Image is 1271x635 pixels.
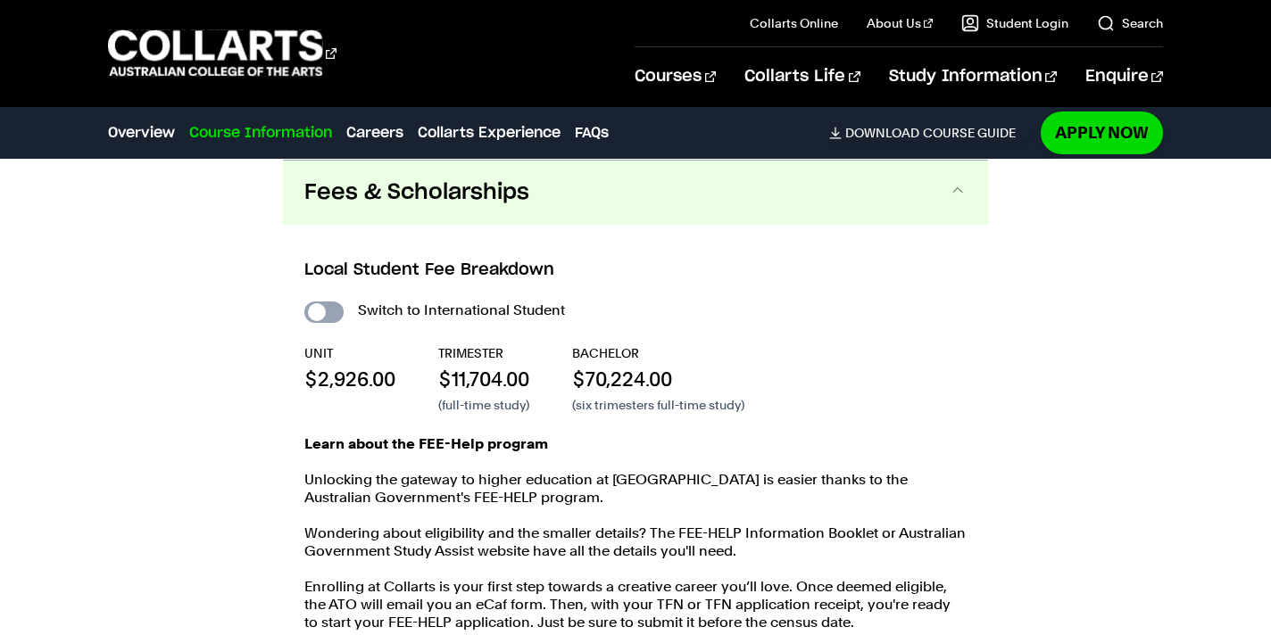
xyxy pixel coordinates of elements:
strong: Learn about the FEE-Help program [304,435,548,452]
span: Fees & Scholarships [304,178,529,207]
p: (full-time study) [438,396,529,414]
a: Collarts Online [750,14,838,32]
p: UNIT [304,344,395,362]
p: TRIMESTER [438,344,529,362]
a: DownloadCourse Guide [829,125,1030,141]
p: Unlocking the gateway to higher education at [GEOGRAPHIC_DATA] is easier thanks to the Australian... [304,471,967,507]
a: Student Login [961,14,1068,32]
p: $11,704.00 [438,366,529,392]
p: (six trimesters full-time study) [572,396,744,414]
p: BACHELOR [572,344,744,362]
a: Collarts Experience [418,122,561,144]
a: Courses [635,47,716,106]
a: Study Information [889,47,1057,106]
a: Apply Now [1041,111,1163,153]
button: Fees & Scholarships [283,161,988,225]
p: $70,224.00 [572,366,744,392]
a: Enquire [1085,47,1163,106]
a: Search [1097,14,1163,32]
p: Wondering about eligibility and the smaller details? The FEE-HELP Information Booklet or Australi... [304,524,967,560]
div: Go to homepage [108,28,336,78]
a: FAQs [575,122,609,144]
p: Enrolling at Collarts is your first step towards a creative career you’ll love. Once deemed eligi... [304,578,967,631]
a: Collarts Life [744,47,860,106]
h3: Local Student Fee Breakdown [304,259,967,282]
p: $2,926.00 [304,366,395,392]
a: About Us [867,14,933,32]
a: Careers [346,122,403,144]
label: Switch to International Student [358,298,565,323]
a: Course Information [189,122,332,144]
a: Overview [108,122,175,144]
span: Download [845,125,919,141]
